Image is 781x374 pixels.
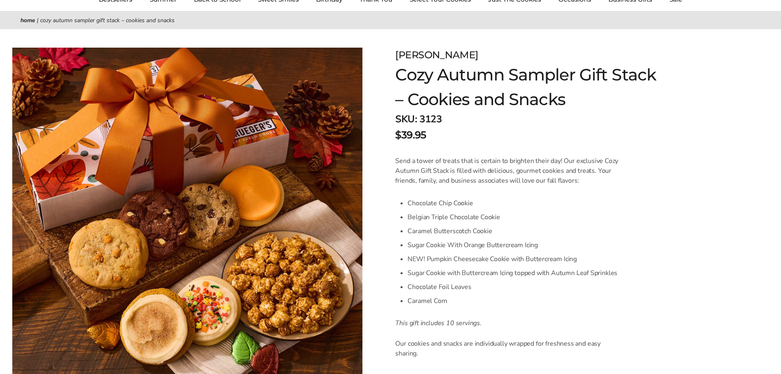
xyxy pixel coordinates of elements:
[395,48,657,62] div: [PERSON_NAME]
[408,196,619,210] li: Chocolate Chip Cookie
[40,16,175,24] span: Cozy Autumn Sampler Gift Stack – Cookies and Snacks
[408,238,619,252] li: Sugar Cookie With Orange Buttercream Icing
[408,224,619,238] li: Caramel Butterscotch Cookie
[408,294,619,308] li: Caramel Corn
[408,266,619,280] li: Sugar Cookie with Buttercream Icing topped with Autumn Leaf Sprinkles
[395,339,619,358] p: Our cookies and snacks are individually wrapped for freshness and easy sharing.
[395,128,426,142] span: $39.95
[408,252,619,266] li: NEW! Pumpkin Cheesecake Cookie with Buttercream Icing
[395,62,657,112] h1: Cozy Autumn Sampler Gift Stack – Cookies and Snacks
[37,16,39,24] span: |
[419,112,442,126] span: 3123
[395,319,482,328] em: This gift includes 10 servings.
[395,112,417,126] strong: SKU:
[20,16,761,25] nav: breadcrumbs
[395,156,619,186] p: Send a tower of treats that is certain to brighten their day! Our exclusive Cozy Autumn Gift Stac...
[20,16,35,24] a: Home
[408,210,619,224] li: Belgian Triple Chocolate Cookie
[408,280,619,294] li: Chocolate Foil Leaves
